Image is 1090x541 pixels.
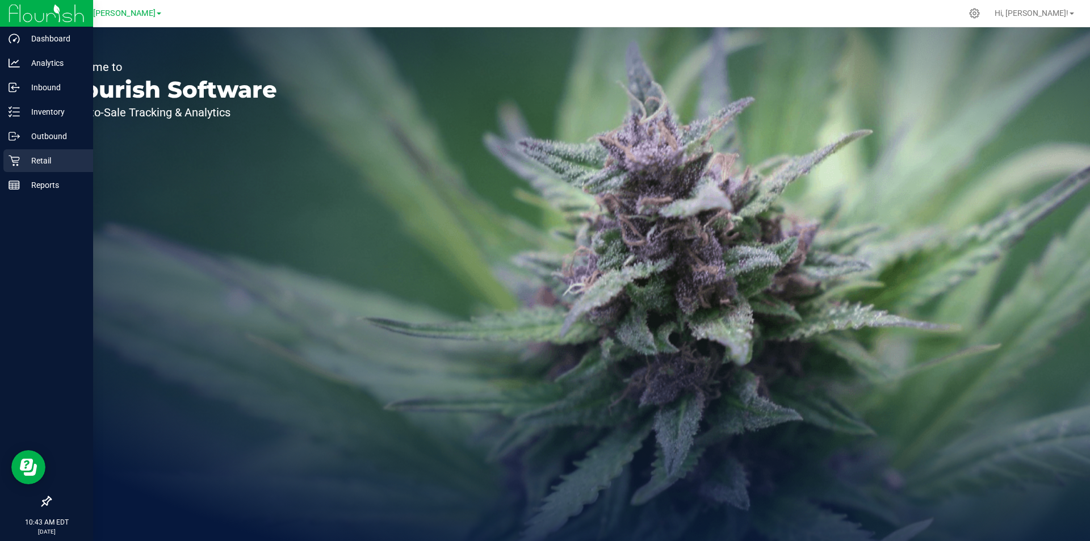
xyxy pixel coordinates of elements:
[9,106,20,118] inline-svg: Inventory
[5,517,88,527] p: 10:43 AM EDT
[20,32,88,45] p: Dashboard
[20,105,88,119] p: Inventory
[61,107,277,118] p: Seed-to-Sale Tracking & Analytics
[9,131,20,142] inline-svg: Outbound
[9,57,20,69] inline-svg: Analytics
[20,56,88,70] p: Analytics
[9,33,20,44] inline-svg: Dashboard
[5,527,88,536] p: [DATE]
[71,9,156,18] span: GA4 - [PERSON_NAME]
[61,78,277,101] p: Flourish Software
[20,129,88,143] p: Outbound
[61,61,277,73] p: Welcome to
[20,81,88,94] p: Inbound
[9,179,20,191] inline-svg: Reports
[995,9,1068,18] span: Hi, [PERSON_NAME]!
[20,154,88,167] p: Retail
[9,82,20,93] inline-svg: Inbound
[9,155,20,166] inline-svg: Retail
[20,178,88,192] p: Reports
[967,8,982,19] div: Manage settings
[11,450,45,484] iframe: Resource center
